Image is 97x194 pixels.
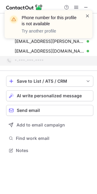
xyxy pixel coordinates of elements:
[16,123,65,127] span: Add to email campaign
[6,134,93,143] button: Find work email
[9,15,19,24] img: warning
[22,15,78,27] header: Phone number for this profile is not available
[6,90,93,101] button: AI write personalized message
[17,108,40,113] span: Send email
[17,93,82,98] span: AI write personalized message
[6,4,43,11] img: ContactOut v5.3.10
[6,76,93,87] button: save-profile-one-click
[16,148,91,153] span: Notes
[6,120,93,130] button: Add to email campaign
[15,48,84,54] span: [EMAIL_ADDRESS][DOMAIN_NAME]
[17,79,83,84] div: Save to List / ATS / CRM
[6,146,93,155] button: Notes
[22,28,78,34] p: Try another profile
[6,105,93,116] button: Send email
[16,136,91,141] span: Find work email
